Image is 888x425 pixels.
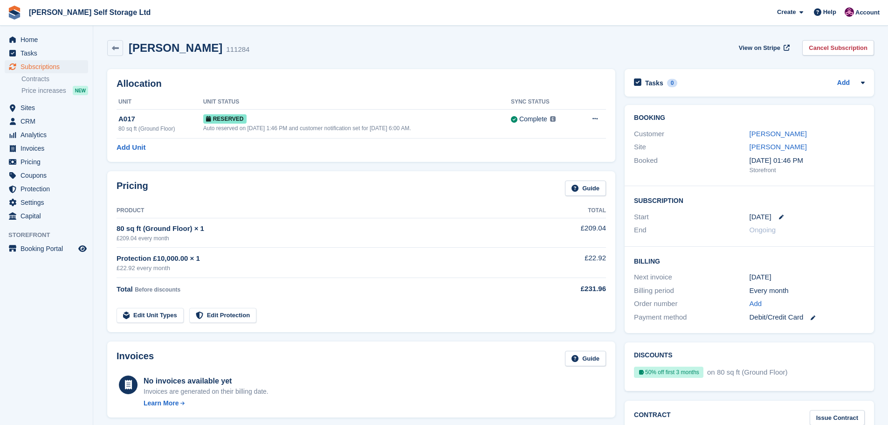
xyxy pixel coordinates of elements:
img: Lydia Wild [845,7,854,17]
span: Protection [21,182,76,195]
img: icon-info-grey-7440780725fd019a000dd9b08b2336e03edf1995a4989e88bcd33f0948082b44.svg [550,116,556,122]
span: Settings [21,196,76,209]
a: Cancel Subscription [802,40,874,56]
a: Price increases NEW [21,85,88,96]
div: Start [634,212,749,223]
a: menu [5,47,88,60]
div: 0 [667,79,678,87]
th: Unit Status [203,95,511,110]
a: menu [5,242,88,255]
span: Before discounts [135,286,180,293]
h2: Billing [634,256,865,265]
div: Customer [634,129,749,139]
a: Guide [565,351,606,366]
a: Edit Protection [189,308,256,323]
div: Next invoice [634,272,749,283]
th: Sync Status [511,95,577,110]
div: Site [634,142,749,153]
span: Price increases [21,86,66,95]
span: Capital [21,209,76,223]
span: CRM [21,115,76,128]
div: Payment method [634,312,749,323]
a: Guide [565,181,606,196]
div: Booked [634,155,749,175]
span: Sites [21,101,76,114]
time: 2025-10-03 00:00:00 UTC [750,212,771,223]
a: menu [5,60,88,73]
span: Storefront [8,230,93,240]
div: Invoices are generated on their billing date. [144,387,268,397]
div: £231.96 [531,284,606,294]
h2: Pricing [117,181,148,196]
a: Add Unit [117,142,145,153]
div: Debit/Credit Card [750,312,865,323]
a: menu [5,33,88,46]
span: Invoices [21,142,76,155]
td: £209.04 [531,218,606,247]
div: End [634,225,749,236]
span: Subscriptions [21,60,76,73]
div: [DATE] [750,272,865,283]
span: Reserved [203,114,247,124]
a: [PERSON_NAME] Self Storage Ltd [25,5,154,20]
span: Account [855,8,880,17]
a: [PERSON_NAME] [750,143,807,151]
div: Learn More [144,398,179,408]
h2: Tasks [645,79,663,87]
div: Protection £10,000.00 × 1 [117,253,531,264]
div: 111284 [226,44,249,55]
a: menu [5,209,88,223]
span: Pricing [21,155,76,168]
h2: Subscription [634,195,865,205]
div: Storefront [750,166,865,175]
th: Product [117,203,531,218]
h2: Discounts [634,352,865,359]
img: stora-icon-8386f47178a22dfd0bd8f6a31ec36ba5ce8667c1dd55bd0f319d3a0aa187defe.svg [7,6,21,20]
th: Unit [117,95,203,110]
div: Every month [750,286,865,296]
span: View on Stripe [739,43,780,53]
a: menu [5,142,88,155]
span: Booking Portal [21,242,76,255]
a: menu [5,169,88,182]
div: Auto reserved on [DATE] 1:46 PM and customer notification set for [DATE] 6:00 AM. [203,124,511,132]
a: Contracts [21,75,88,84]
span: on 80 sq ft (Ground Floor) [705,368,788,376]
h2: Allocation [117,78,606,89]
span: Coupons [21,169,76,182]
a: Preview store [77,243,88,254]
div: £22.92 every month [117,264,531,273]
span: Ongoing [750,226,776,234]
a: View on Stripe [735,40,792,56]
span: Tasks [21,47,76,60]
span: Home [21,33,76,46]
div: [DATE] 01:46 PM [750,155,865,166]
a: menu [5,182,88,195]
div: 50% off first 3 months [634,367,703,378]
h2: Booking [634,114,865,122]
span: Help [823,7,836,17]
div: Complete [519,114,547,124]
td: £22.92 [531,248,606,278]
a: menu [5,128,88,141]
a: Edit Unit Types [117,308,184,323]
div: Billing period [634,286,749,296]
a: menu [5,115,88,128]
h2: [PERSON_NAME] [129,42,222,54]
span: Total [117,285,133,293]
h2: Invoices [117,351,154,366]
div: No invoices available yet [144,376,268,387]
div: 80 sq ft (Ground Floor) × 1 [117,223,531,234]
div: 80 sq ft (Ground Floor) [118,125,203,133]
a: Add [750,299,762,309]
a: menu [5,155,88,168]
a: menu [5,196,88,209]
span: Create [777,7,796,17]
th: Total [531,203,606,218]
div: £209.04 every month [117,234,531,243]
a: [PERSON_NAME] [750,130,807,138]
a: menu [5,101,88,114]
a: Add [837,78,850,89]
a: Learn More [144,398,268,408]
span: Analytics [21,128,76,141]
